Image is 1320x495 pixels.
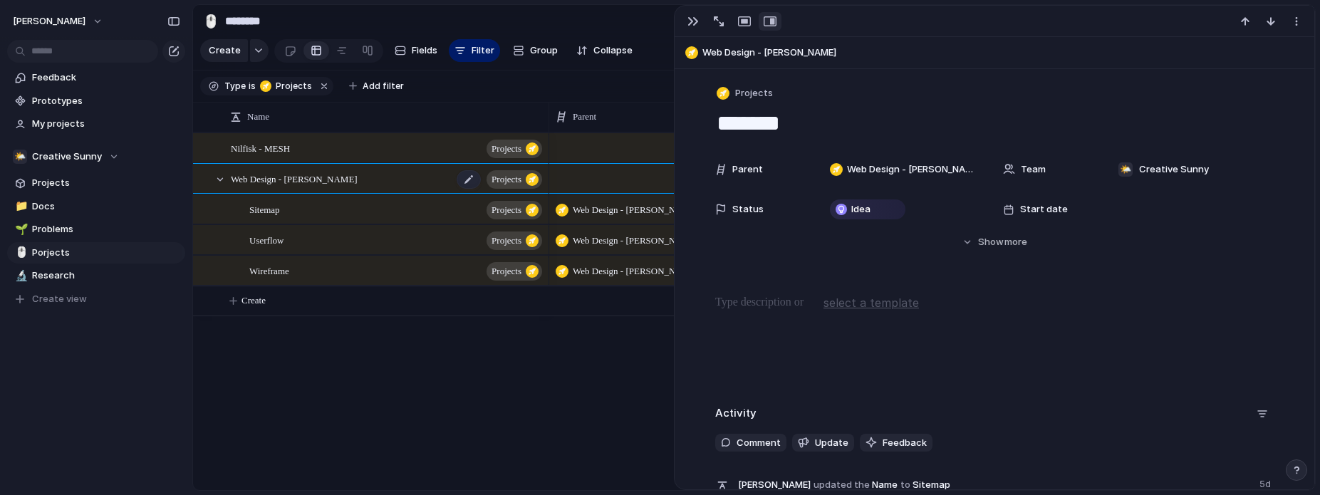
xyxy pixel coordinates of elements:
[573,110,596,124] span: Parent
[449,39,500,62] button: Filter
[1118,162,1133,177] div: 🌤️
[7,90,185,112] a: Prototypes
[32,150,102,164] span: Creative Sunny
[32,222,180,236] span: Problems
[7,219,185,240] a: 🌱Problems
[681,41,1308,64] button: Web Design - [PERSON_NAME]
[13,14,85,28] span: [PERSON_NAME]
[249,262,289,278] span: Wireframe
[7,67,185,88] a: Feedback
[737,436,781,450] span: Comment
[593,43,633,58] span: Collapse
[571,39,638,62] button: Collapse
[13,269,27,283] button: 🔬
[738,474,1251,494] span: Name Sitemap
[1139,162,1209,177] span: Creative Sunny
[200,39,248,62] button: Create
[13,150,27,164] div: 🌤️
[792,434,854,452] button: Update
[13,199,27,214] button: 📁
[32,117,180,131] span: My projects
[32,71,180,85] span: Feedback
[1021,162,1046,177] span: Team
[32,176,180,190] span: Projects
[487,262,542,281] button: Projects
[487,231,542,250] button: Projects
[341,76,412,96] button: Add filter
[487,140,542,158] button: Projects
[1020,202,1068,217] span: Start date
[702,46,1308,60] span: Web Design - [PERSON_NAME]
[492,139,521,159] span: Projects
[472,43,494,58] span: Filter
[815,436,848,450] span: Update
[15,198,25,214] div: 📁
[735,86,773,100] span: Projects
[492,170,521,189] span: Projects
[15,268,25,284] div: 🔬
[32,246,180,260] span: Porjects
[412,43,437,58] span: Fields
[6,10,110,33] button: [PERSON_NAME]
[814,478,870,492] span: updated the
[249,201,280,217] span: Sitemap
[15,244,25,261] div: 🖱️
[32,269,180,283] span: Research
[7,265,185,286] a: 🔬Research
[271,80,312,93] span: Projects
[573,203,691,217] span: Web Design - [PERSON_NAME]
[389,39,443,62] button: Fields
[7,288,185,310] button: Create view
[1004,235,1027,249] span: more
[7,242,185,264] a: 🖱️Porjects
[715,405,757,422] h2: Activity
[13,246,27,260] button: 🖱️
[492,261,521,281] span: Projects
[492,231,521,251] span: Projects
[246,78,259,94] button: is
[13,222,27,236] button: 🌱
[900,478,910,492] span: to
[247,110,269,124] span: Name
[573,234,691,248] span: Web Design - [PERSON_NAME]
[978,235,1004,249] span: Show
[224,80,246,93] span: Type
[7,146,185,167] button: 🌤️Creative Sunny
[821,292,921,313] button: select a template
[530,43,558,58] span: Group
[732,202,764,217] span: Status
[715,434,786,452] button: Comment
[32,199,180,214] span: Docs
[506,39,565,62] button: Group
[1259,474,1274,491] span: 5d
[851,202,871,217] span: Idea
[823,294,919,311] span: select a template
[249,80,256,93] span: is
[241,293,266,308] span: Create
[860,434,932,452] button: Feedback
[714,83,777,104] button: Projects
[363,80,404,93] span: Add filter
[7,113,185,135] a: My projects
[15,222,25,238] div: 🌱
[487,201,542,219] button: Projects
[209,43,241,58] span: Create
[231,140,290,156] span: Nilfisk - MESH
[32,94,180,108] span: Prototypes
[32,292,87,306] span: Create view
[257,78,315,94] button: Projects
[732,162,763,177] span: Parent
[847,162,979,177] span: Web Design - [PERSON_NAME]
[573,264,691,278] span: Web Design - [PERSON_NAME]
[231,170,358,187] span: Web Design - [PERSON_NAME]
[738,478,811,492] span: [PERSON_NAME]
[7,196,185,217] a: 📁Docs
[7,172,185,194] a: Projects
[883,436,927,450] span: Feedback
[487,170,542,189] button: Projects
[203,11,219,31] div: 🖱️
